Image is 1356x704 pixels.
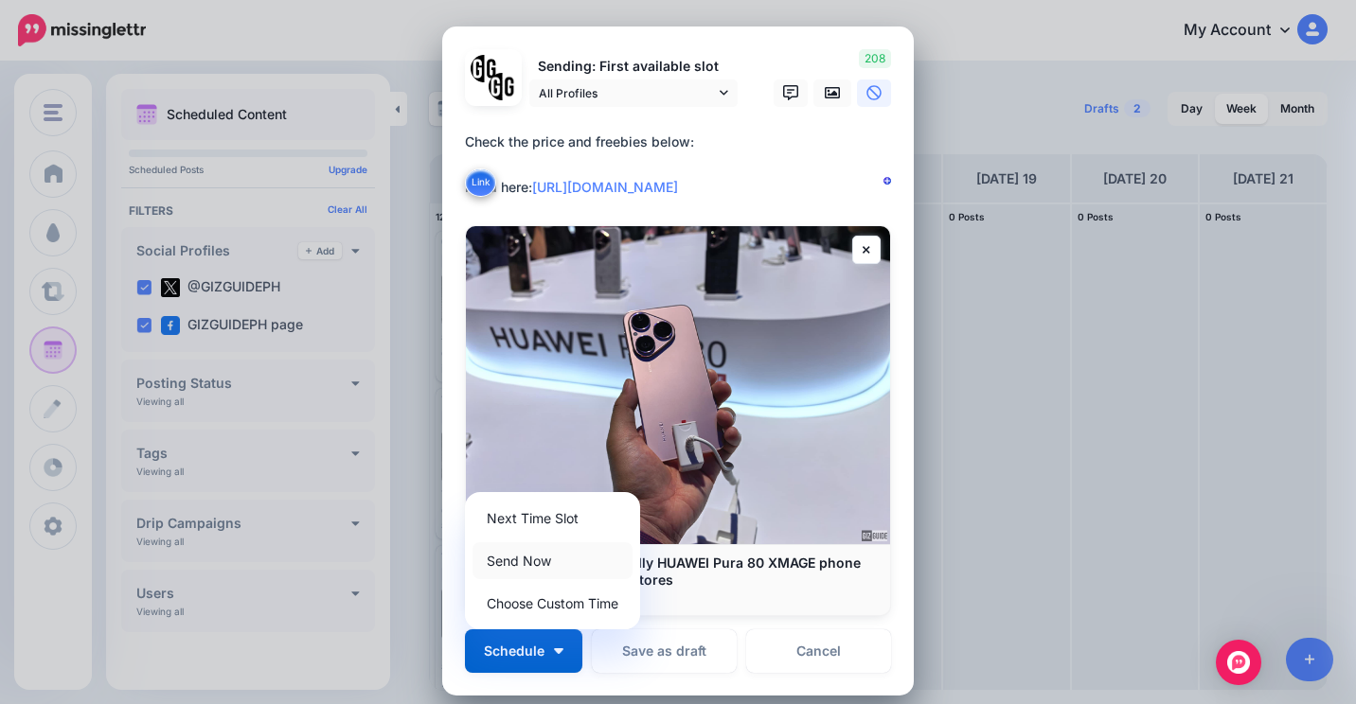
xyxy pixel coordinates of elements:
button: Save as draft [592,629,737,673]
p: Sending: First available slot [529,56,738,78]
div: Check the price and freebies below: Read here: [465,131,901,199]
b: The most budget-friendly HUAWEI Pura 80 XMAGE phone is now available in PH stores [485,554,861,588]
span: All Profiles [539,83,715,103]
button: Link [465,168,496,197]
a: Next Time Slot [473,500,633,537]
button: Schedule [465,629,582,673]
img: JT5sWCfR-79925.png [489,73,516,100]
img: 353459792_649996473822713_4483302954317148903_n-bsa138318.png [471,55,498,82]
span: Schedule [484,644,544,658]
a: All Profiles [529,79,738,107]
a: Choose Custom Time [473,585,633,622]
span: 208 [859,49,891,68]
div: Schedule [465,492,640,629]
img: arrow-down-white.png [554,648,563,654]
textarea: To enrich screen reader interactions, please activate Accessibility in Grammarly extension settings [465,131,901,199]
img: The most budget-friendly HUAWEI Pura 80 XMAGE phone is now available in PH stores [466,226,890,544]
div: Open Intercom Messenger [1216,640,1261,685]
p: [DOMAIN_NAME] [485,589,871,606]
a: Cancel [746,629,891,673]
a: Send Now [473,542,633,579]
